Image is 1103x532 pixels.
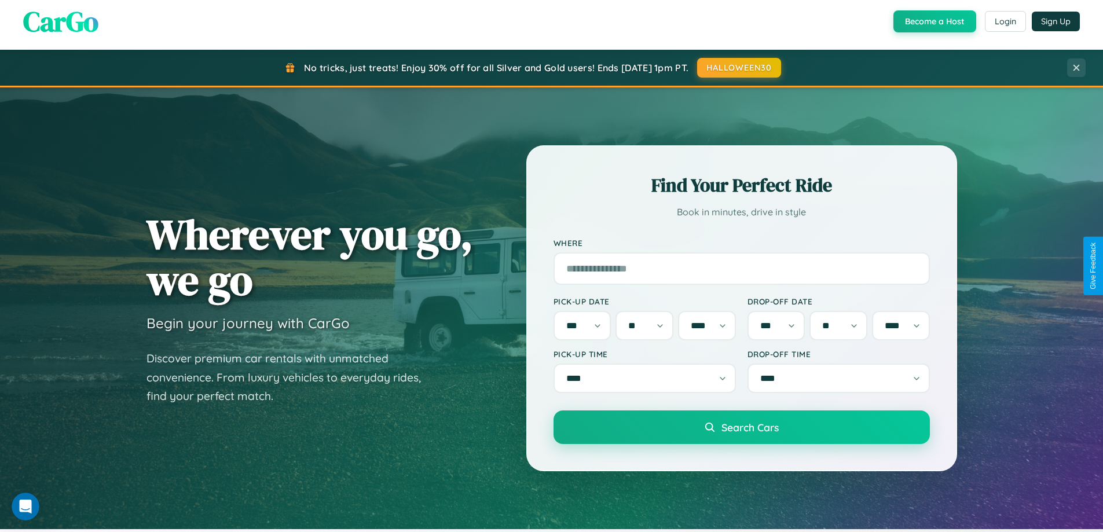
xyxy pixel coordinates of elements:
p: Book in minutes, drive in style [554,204,930,221]
div: Give Feedback [1089,243,1097,289]
button: Login [985,11,1026,32]
button: Search Cars [554,410,930,444]
label: Pick-up Time [554,349,736,359]
label: Pick-up Date [554,296,736,306]
h3: Begin your journey with CarGo [146,314,350,332]
h2: Find Your Perfect Ride [554,173,930,198]
button: Become a Host [893,10,976,32]
button: Sign Up [1032,12,1080,31]
label: Where [554,238,930,248]
p: Discover premium car rentals with unmatched convenience. From luxury vehicles to everyday rides, ... [146,349,436,406]
label: Drop-off Date [747,296,930,306]
label: Drop-off Time [747,349,930,359]
span: Search Cars [721,421,779,434]
span: No tricks, just treats! Enjoy 30% off for all Silver and Gold users! Ends [DATE] 1pm PT. [304,62,688,74]
h1: Wherever you go, we go [146,211,473,303]
span: CarGo [23,2,98,41]
button: HALLOWEEN30 [697,58,781,78]
iframe: Intercom live chat [12,493,39,520]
